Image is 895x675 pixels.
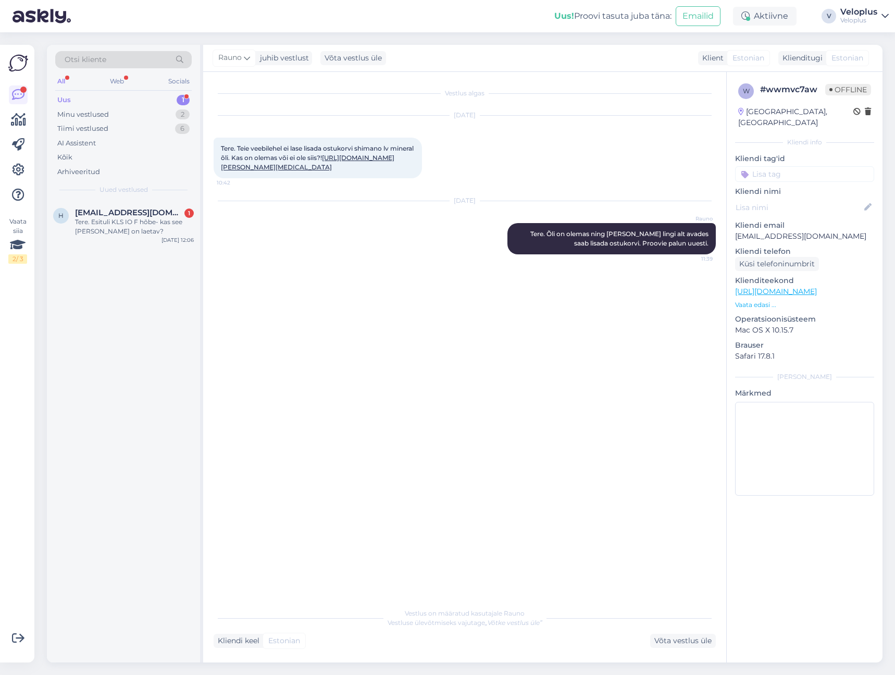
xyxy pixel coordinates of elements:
[485,619,542,627] i: „Võtke vestlus üle”
[388,619,542,627] span: Vestluse ülevõtmiseks vajutage
[735,287,817,296] a: [URL][DOMAIN_NAME]
[268,635,300,646] span: Estonian
[177,95,190,105] div: 1
[214,635,259,646] div: Kliendi keel
[256,53,309,64] div: juhib vestlust
[218,52,242,64] span: Rauno
[176,109,190,120] div: 2
[320,51,386,65] div: Võta vestlus üle
[735,351,874,362] p: Safari 17.8.1
[735,220,874,231] p: Kliendi email
[760,83,825,96] div: # wwmvc7aw
[530,230,710,247] span: Tere. Õli on olemas ning [PERSON_NAME] lingi alt avades saab lisada ostukorvi. Proovie palun uuesti.
[831,53,863,64] span: Estonian
[57,109,109,120] div: Minu vestlused
[736,202,862,213] input: Lisa nimi
[214,196,716,205] div: [DATE]
[778,53,823,64] div: Klienditugi
[733,7,797,26] div: Aktiivne
[735,166,874,182] input: Lisa tag
[735,325,874,336] p: Mac OS X 10.15.7
[825,84,871,95] span: Offline
[65,54,106,65] span: Otsi kliente
[743,87,750,95] span: w
[405,609,525,617] span: Vestlus on määratud kasutajale Rauno
[735,340,874,351] p: Brauser
[840,16,877,24] div: Veloplus
[554,11,574,21] b: Uus!
[840,8,889,24] a: VeloplusVeloplus
[735,153,874,164] p: Kliendi tag'id
[57,124,108,134] div: Tiimi vestlused
[735,231,874,242] p: [EMAIL_ADDRESS][DOMAIN_NAME]
[8,53,28,73] img: Askly Logo
[738,106,853,128] div: [GEOGRAPHIC_DATA], [GEOGRAPHIC_DATA]
[57,152,72,163] div: Kõik
[217,179,256,187] span: 10:42
[184,208,194,218] div: 1
[214,89,716,98] div: Vestlus algas
[698,53,724,64] div: Klient
[166,75,192,88] div: Socials
[100,185,148,194] span: Uued vestlused
[735,372,874,382] div: [PERSON_NAME]
[161,236,194,244] div: [DATE] 12:06
[554,10,672,22] div: Proovi tasuta juba täna:
[735,186,874,197] p: Kliendi nimi
[822,9,836,23] div: V
[75,217,194,236] div: Tere. Esituli KLS IO F hõbe- kas see [PERSON_NAME] on laetav?
[57,95,71,105] div: Uus
[57,138,96,149] div: AI Assistent
[57,167,100,177] div: Arhiveeritud
[735,257,819,271] div: Küsi telefoninumbrit
[735,300,874,310] p: Vaata edasi ...
[735,314,874,325] p: Operatsioonisüsteem
[108,75,126,88] div: Web
[214,111,716,120] div: [DATE]
[8,254,27,264] div: 2 / 3
[175,124,190,134] div: 6
[8,217,27,264] div: Vaata siia
[735,275,874,286] p: Klienditeekond
[674,215,713,223] span: Rauno
[735,388,874,399] p: Märkmed
[58,212,64,219] span: h
[55,75,67,88] div: All
[75,208,183,217] span: helklus@hotmail.com
[732,53,764,64] span: Estonian
[840,8,877,16] div: Veloplus
[650,634,716,648] div: Võta vestlus üle
[221,144,415,171] span: Tere. Teie veebilehel ei lase lisada ostukorvi shimano lv mineral õli. Kas on olemas või ei ole s...
[676,6,720,26] button: Emailid
[735,246,874,257] p: Kliendi telefon
[674,255,713,263] span: 11:39
[735,138,874,147] div: Kliendi info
